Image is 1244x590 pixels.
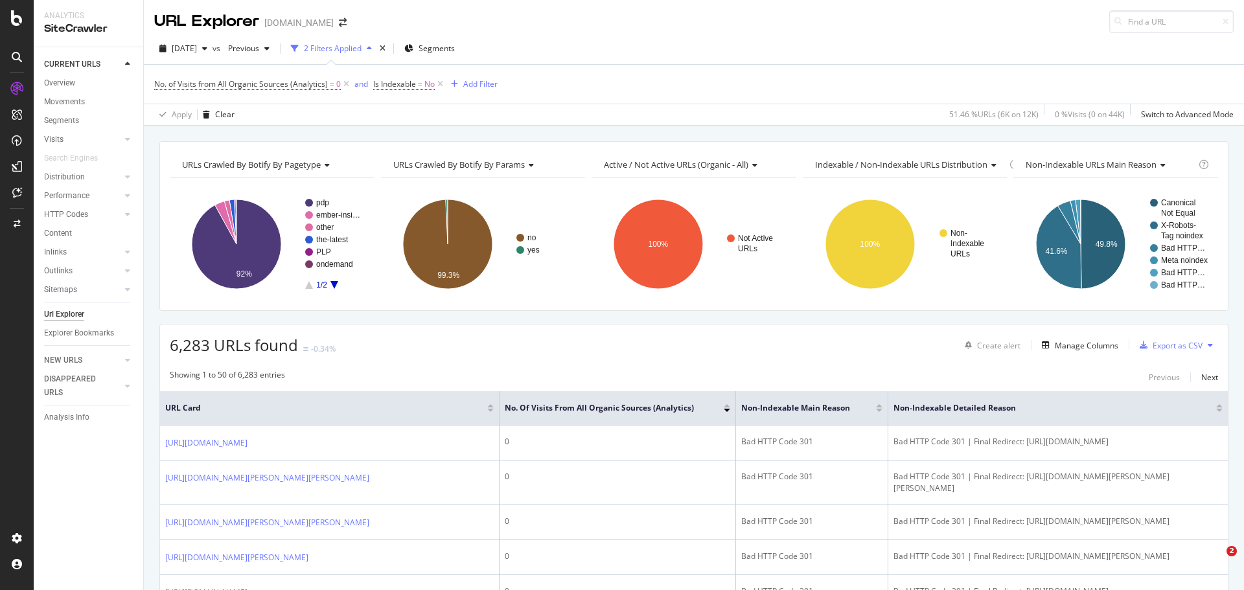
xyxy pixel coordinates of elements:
[893,516,1223,527] div: Bad HTTP Code 301 | Final Redirect: [URL][DOMAIN_NAME][PERSON_NAME]
[44,372,109,400] div: DISAPPEARED URLS
[949,109,1039,120] div: 51.46 % URLs ( 6K on 12K )
[1026,159,1157,170] span: Non-Indexable URLs Main Reason
[812,154,1007,175] h4: Indexable / Non-Indexable URLs Distribution
[44,283,121,297] a: Sitemaps
[286,38,377,59] button: 2 Filters Applied
[44,308,134,321] a: Url Explorer
[316,210,360,220] text: ember-insi…
[170,188,373,301] svg: A chart.
[373,78,416,89] span: Is Indexable
[950,249,970,258] text: URLs
[419,43,455,54] span: Segments
[893,402,1197,414] span: Non-Indexable Detailed Reason
[165,437,248,449] a: [URL][DOMAIN_NAME]
[505,516,730,527] div: 0
[44,326,134,340] a: Explorer Bookmarks
[339,18,347,27] div: arrow-right-arrow-left
[44,170,85,184] div: Distribution
[236,269,252,278] text: 92%
[44,245,67,259] div: Inlinks
[316,280,327,289] text: 1/2
[179,154,363,175] h4: URLs Crawled By Botify By pagetype
[44,264,73,278] div: Outlinks
[505,550,730,562] div: 0
[592,188,794,301] svg: A chart.
[418,78,422,89] span: =
[44,133,63,146] div: Visits
[601,154,785,175] h4: Active / Not Active URLs
[316,223,334,232] text: other
[1141,109,1234,120] div: Switch to Advanced Mode
[213,43,223,54] span: vs
[1136,104,1234,125] button: Switch to Advanced Mode
[170,334,298,356] span: 6,283 URLs found
[44,308,84,321] div: Url Explorer
[803,188,1008,301] div: A chart.
[1161,280,1205,289] text: Bad HTTP…
[1161,268,1205,277] text: Bad HTTP…
[44,76,75,90] div: Overview
[44,411,89,424] div: Analysis Info
[44,95,134,109] a: Movements
[172,43,197,54] span: 2025 Aug. 3rd
[44,245,121,259] a: Inlinks
[446,76,498,92] button: Add Filter
[165,551,308,564] a: [URL][DOMAIN_NAME][PERSON_NAME]
[223,38,275,59] button: Previous
[354,78,368,89] div: and
[44,264,121,278] a: Outlinks
[1227,546,1237,556] span: 2
[741,550,883,562] div: Bad HTTP Code 301
[44,114,134,128] a: Segments
[505,471,730,482] div: 0
[649,240,669,249] text: 100%
[336,75,341,93] span: 0
[381,188,584,301] svg: A chart.
[44,189,121,203] a: Performance
[44,95,85,109] div: Movements
[1200,546,1231,577] iframe: Intercom live chat
[44,227,134,240] a: Content
[950,229,967,238] text: Non-
[977,340,1020,351] div: Create alert
[354,78,368,90] button: and
[738,244,757,253] text: URLs
[1135,335,1203,356] button: Export as CSV
[154,38,213,59] button: [DATE]
[165,516,369,529] a: [URL][DOMAIN_NAME][PERSON_NAME][PERSON_NAME]
[182,159,321,170] span: URLs Crawled By Botify By pagetype
[44,58,100,71] div: CURRENT URLS
[893,436,1223,448] div: Bad HTTP Code 301 | Final Redirect: [URL][DOMAIN_NAME]
[527,245,540,255] text: yes
[44,283,77,297] div: Sitemaps
[527,233,536,242] text: no
[304,43,362,54] div: 2 Filters Applied
[44,21,133,36] div: SiteCrawler
[1055,109,1125,120] div: 0 % Visits ( 0 on 44K )
[604,159,748,170] span: Active / Not Active URLs (organic - all)
[172,109,192,120] div: Apply
[316,260,353,269] text: ondemand
[1201,372,1218,383] div: Next
[950,239,984,248] text: Indexable
[1161,221,1196,230] text: X-Robots-
[303,347,308,351] img: Equal
[741,516,883,527] div: Bad HTTP Code 301
[330,78,334,89] span: =
[1013,188,1218,301] svg: A chart.
[1109,10,1234,33] input: Find a URL
[154,10,259,32] div: URL Explorer
[44,372,121,400] a: DISAPPEARED URLS
[860,240,880,249] text: 100%
[1201,369,1218,385] button: Next
[424,75,435,93] span: No
[1161,209,1195,218] text: Not Equal
[1037,337,1118,353] button: Manage Columns
[741,471,883,482] div: Bad HTTP Code 301
[391,154,574,175] h4: URLs Crawled By Botify By params
[311,343,336,354] div: -0.34%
